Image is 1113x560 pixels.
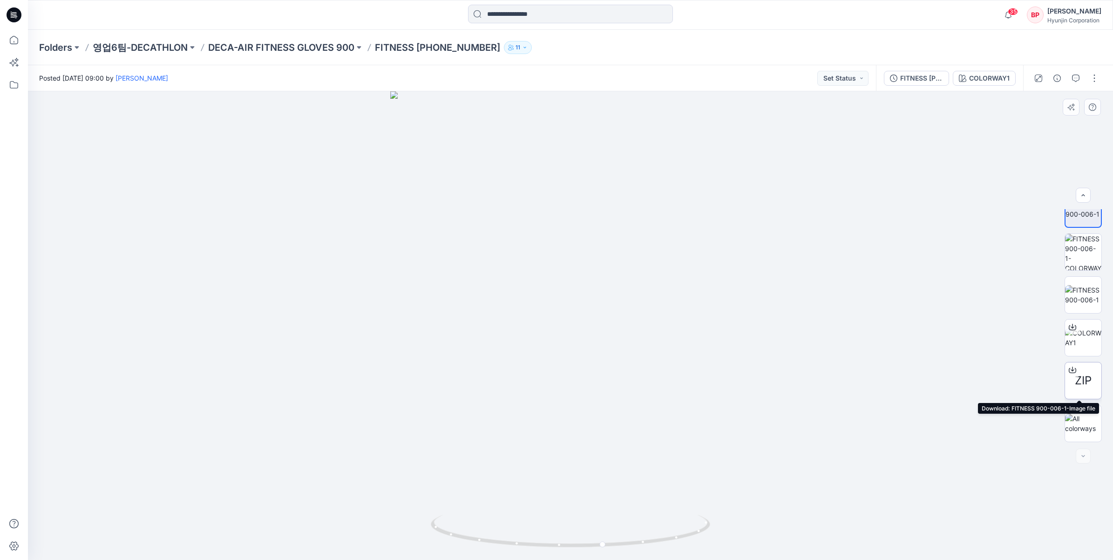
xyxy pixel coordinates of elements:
img: FITNESS 900-006-1 [1065,199,1101,219]
div: COLORWAY1 [969,73,1010,83]
img: FITNESS 900-006-1 [1065,285,1101,305]
img: All colorways [1065,414,1101,433]
span: Posted [DATE] 09:00 by [39,73,168,83]
p: FITNESS [PHONE_NUMBER] [375,41,500,54]
a: Folders [39,41,72,54]
p: 11 [516,42,520,53]
a: DECA-AIR FITNESS GLOVES 900 [208,41,354,54]
button: COLORWAY1 [953,71,1016,86]
div: [PERSON_NAME] [1047,6,1101,17]
span: ZIP [1075,372,1092,389]
a: 영업6팀-DECATHLON [93,41,188,54]
div: FITNESS [PHONE_NUMBER] [900,73,943,83]
img: COLORWAY1 [1065,328,1101,348]
div: BP [1027,7,1044,23]
button: Details [1050,71,1065,86]
button: FITNESS [PHONE_NUMBER] [884,71,949,86]
button: 11 [504,41,532,54]
span: 35 [1008,8,1018,15]
div: Hyunjin Corporation [1047,17,1101,24]
img: FITNESS 900-006-1-COLORWAY1 [1065,234,1101,270]
a: [PERSON_NAME] [115,74,168,82]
